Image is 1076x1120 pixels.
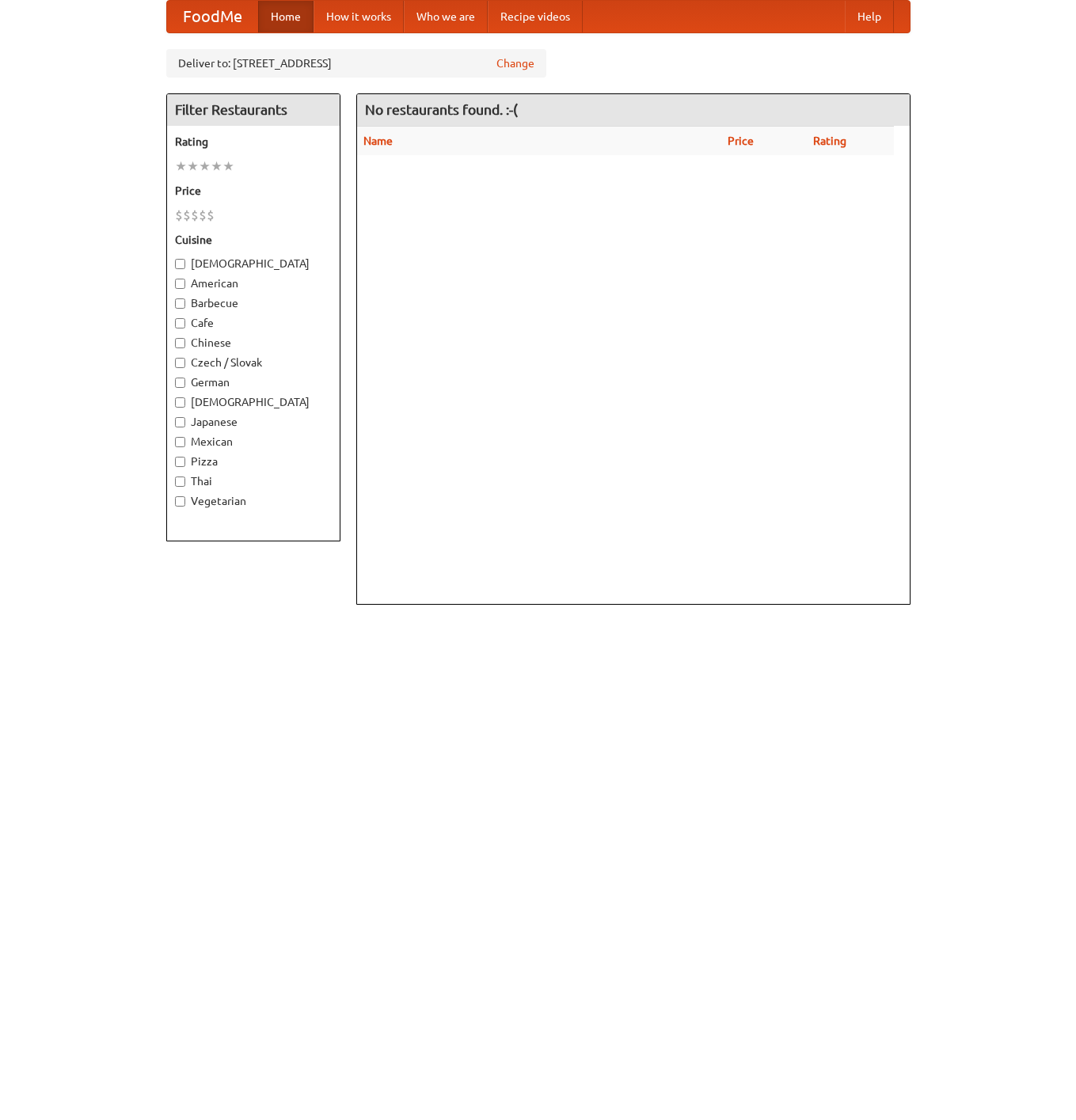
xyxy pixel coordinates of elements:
[211,158,222,175] li: ★
[175,183,332,199] h5: Price
[207,207,215,224] li: $
[183,207,191,224] li: $
[845,1,894,32] a: Help
[175,232,332,248] h5: Cuisine
[175,496,185,507] input: Vegetarian
[187,158,199,175] li: ★
[728,135,754,147] a: Price
[175,457,185,467] input: Pizza
[175,476,185,487] input: Thai
[175,295,332,311] label: Barbecue
[813,135,846,147] a: Rating
[175,134,332,150] h5: Rating
[175,298,185,309] input: Barbecue
[258,1,314,32] a: Home
[222,158,234,175] li: ★
[404,1,488,32] a: Who we are
[199,158,211,175] li: ★
[365,102,518,117] ng-pluralize: No restaurants found. :-(
[175,256,332,271] label: [DEMOGRAPHIC_DATA]
[175,394,332,410] label: [DEMOGRAPHIC_DATA]
[199,207,207,224] li: $
[175,207,183,224] li: $
[175,279,185,289] input: American
[167,94,340,126] h4: Filter Restaurants
[175,358,185,368] input: Czech / Slovak
[175,414,332,430] label: Japanese
[175,338,185,348] input: Chinese
[175,374,332,390] label: German
[175,259,185,269] input: [DEMOGRAPHIC_DATA]
[175,473,332,489] label: Thai
[167,1,258,32] a: FoodMe
[175,315,332,331] label: Cafe
[314,1,404,32] a: How it works
[175,437,185,447] input: Mexican
[175,378,185,388] input: German
[175,493,332,509] label: Vegetarian
[175,417,185,427] input: Japanese
[175,355,332,370] label: Czech / Slovak
[175,397,185,408] input: [DEMOGRAPHIC_DATA]
[175,335,332,351] label: Chinese
[175,275,332,291] label: American
[175,434,332,450] label: Mexican
[488,1,583,32] a: Recipe videos
[175,318,185,328] input: Cafe
[166,49,546,78] div: Deliver to: [STREET_ADDRESS]
[175,158,187,175] li: ★
[175,454,332,469] label: Pizza
[363,135,393,147] a: Name
[191,207,199,224] li: $
[496,55,534,71] a: Change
